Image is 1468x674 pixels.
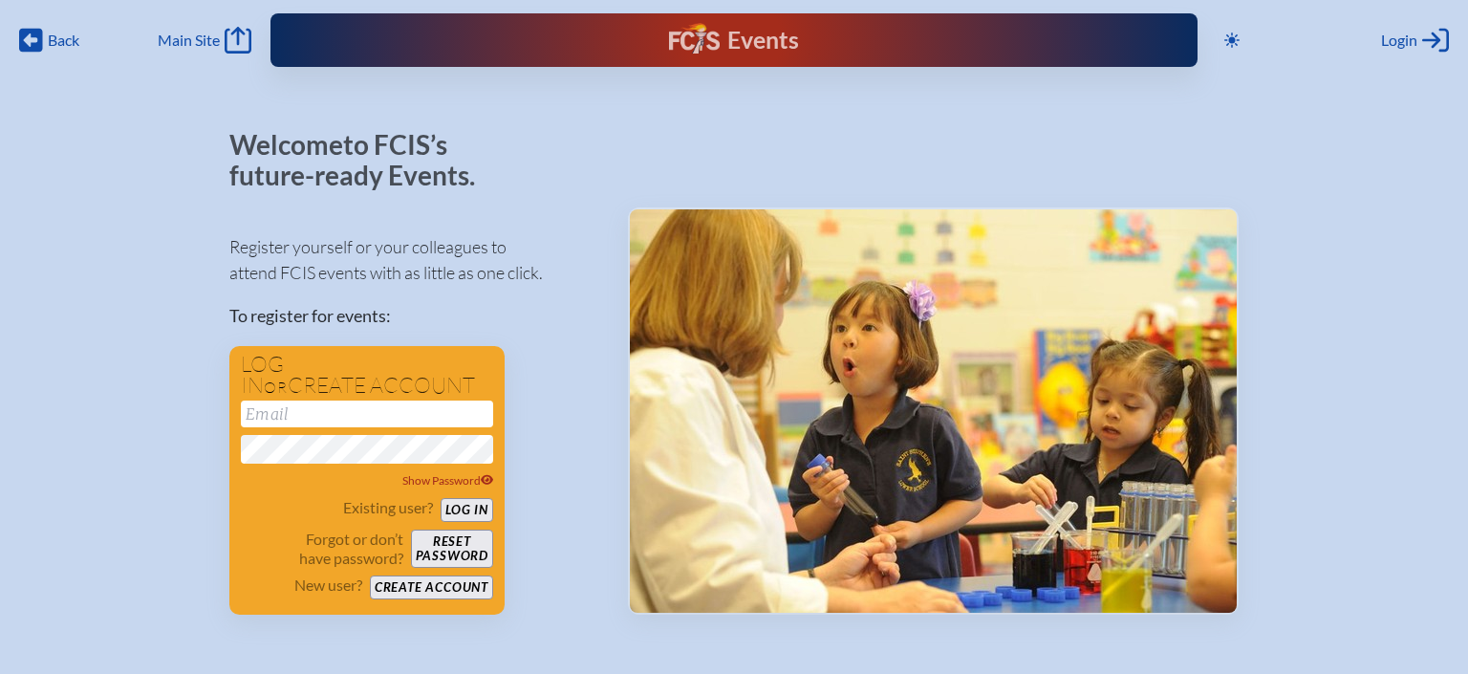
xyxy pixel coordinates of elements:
[158,27,251,54] a: Main Site
[294,576,362,595] p: New user?
[241,401,493,427] input: Email
[229,130,497,190] p: Welcome to FCIS’s future-ready Events.
[241,354,493,397] h1: Log in create account
[48,31,79,50] span: Back
[343,498,433,517] p: Existing user?
[241,530,403,568] p: Forgot or don’t have password?
[533,23,936,57] div: FCIS Events — Future ready
[264,378,288,397] span: or
[370,576,493,599] button: Create account
[402,473,494,488] span: Show Password
[630,209,1237,613] img: Events
[158,31,220,50] span: Main Site
[1381,31,1417,50] span: Login
[229,303,597,329] p: To register for events:
[411,530,493,568] button: Resetpassword
[441,498,493,522] button: Log in
[229,234,597,286] p: Register yourself or your colleagues to attend FCIS events with as little as one click.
